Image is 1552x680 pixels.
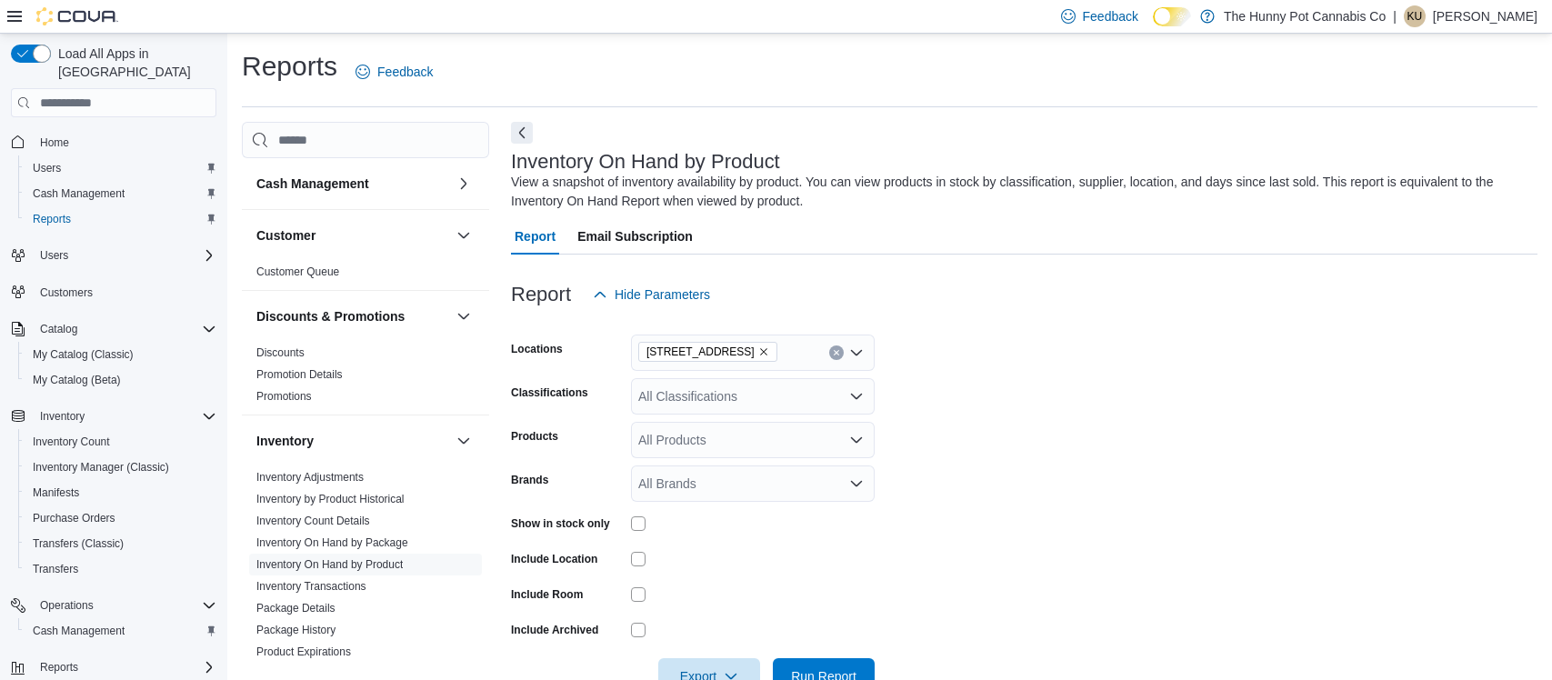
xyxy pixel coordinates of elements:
span: KU [1407,5,1423,27]
a: Inventory by Product Historical [256,493,405,505]
a: Package Details [256,602,335,615]
div: Customer [242,261,489,290]
button: Inventory [33,405,92,427]
a: Inventory Count [25,431,117,453]
a: Home [33,132,76,154]
p: The Hunny Pot Cannabis Co [1224,5,1386,27]
a: Promotion Details [256,368,343,381]
span: Feedback [377,63,433,81]
a: Customer Queue [256,265,339,278]
span: Promotions [256,389,312,404]
button: Operations [4,593,224,618]
span: Reports [25,208,216,230]
button: Inventory [453,430,475,452]
button: Transfers (Classic) [18,531,224,556]
button: Open list of options [849,433,864,447]
button: Users [33,245,75,266]
span: Customers [40,285,93,300]
button: Operations [33,595,101,616]
span: Users [40,248,68,263]
label: Include Archived [511,623,598,637]
h3: Cash Management [256,175,369,193]
div: Discounts & Promotions [242,342,489,415]
button: Customer [256,226,449,245]
span: Inventory Manager (Classic) [33,460,169,475]
button: Inventory [4,404,224,429]
span: Feedback [1083,7,1138,25]
h3: Inventory On Hand by Product [511,151,780,173]
a: Reports [25,208,78,230]
a: Feedback [348,54,440,90]
span: Inventory Adjustments [256,470,364,485]
span: Promotion Details [256,367,343,382]
span: Users [25,157,216,179]
a: Package History [256,624,335,636]
h3: Report [511,284,571,305]
span: Inventory Transactions [256,579,366,594]
span: Manifests [25,482,216,504]
span: My Catalog (Classic) [33,347,134,362]
h3: Discounts & Promotions [256,307,405,325]
a: Manifests [25,482,86,504]
button: Cash Management [256,175,449,193]
span: Report [515,218,556,255]
button: Inventory Manager (Classic) [18,455,224,480]
span: Purchase Orders [25,507,216,529]
p: | [1393,5,1397,27]
button: Remove 5035 Hurontario St from selection in this group [758,346,769,357]
button: Reports [33,656,85,678]
a: Cash Management [25,620,132,642]
span: Inventory [40,409,85,424]
span: Product Expirations [256,645,351,659]
span: Inventory Count [33,435,110,449]
span: Cash Management [25,183,216,205]
label: Brands [511,473,548,487]
button: Reports [4,655,224,680]
a: Product Expirations [256,645,351,658]
a: Purchase Orders [256,667,339,680]
span: My Catalog (Beta) [33,373,121,387]
button: Discounts & Promotions [453,305,475,327]
h3: Inventory [256,432,314,450]
span: Reports [33,212,71,226]
a: Transfers [25,558,85,580]
span: Catalog [33,318,216,340]
a: Transfers (Classic) [25,533,131,555]
span: Cash Management [33,186,125,201]
span: Package History [256,623,335,637]
button: Manifests [18,480,224,505]
button: Catalog [33,318,85,340]
button: Open list of options [849,345,864,360]
button: Catalog [4,316,224,342]
label: Show in stock only [511,516,610,531]
span: Transfers (Classic) [33,536,124,551]
span: My Catalog (Classic) [25,344,216,365]
button: Open list of options [849,476,864,491]
button: Home [4,128,224,155]
span: Inventory by Product Historical [256,492,405,506]
span: Catalog [40,322,77,336]
a: My Catalog (Beta) [25,369,128,391]
input: Dark Mode [1153,7,1191,26]
span: Operations [40,598,94,613]
span: Customer Queue [256,265,339,279]
span: Operations [33,595,216,616]
button: Open list of options [849,389,864,404]
a: Inventory On Hand by Product [256,558,403,571]
a: Inventory Transactions [256,580,366,593]
button: Clear input [829,345,844,360]
span: Inventory On Hand by Package [256,535,408,550]
label: Locations [511,342,563,356]
button: Purchase Orders [18,505,224,531]
a: Users [25,157,68,179]
span: Inventory Count Details [256,514,370,528]
a: Inventory Manager (Classic) [25,456,176,478]
span: Cash Management [25,620,216,642]
button: Cash Management [18,181,224,206]
button: Users [4,243,224,268]
span: Home [40,135,69,150]
a: Inventory On Hand by Package [256,536,408,549]
button: Next [511,122,533,144]
span: Manifests [33,485,79,500]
